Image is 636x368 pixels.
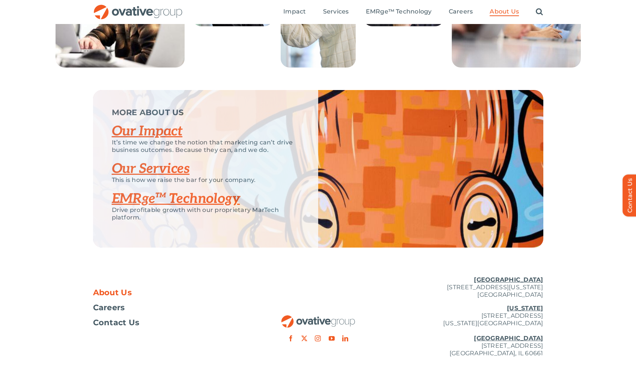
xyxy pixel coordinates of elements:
p: This is how we raise the bar for your company. [112,176,299,184]
a: linkedin [342,335,348,341]
a: Services [323,8,349,16]
p: It’s time we change the notion that marketing can’t drive business outcomes. Because they can, an... [112,139,299,154]
a: twitter [301,335,307,341]
a: Contact Us [93,319,243,326]
span: EMRge™ Technology [366,8,432,15]
u: [US_STATE] [507,305,543,312]
a: Careers [449,8,473,16]
p: Drive profitable growth with our proprietary MarTech platform. [112,206,299,221]
a: facebook [288,335,294,341]
span: Careers [93,304,125,311]
a: Our Impact [112,123,183,140]
span: Contact Us [93,319,140,326]
span: Services [323,8,349,15]
a: Careers [93,304,243,311]
span: Careers [449,8,473,15]
a: About Us [93,289,243,296]
a: EMRge™ Technology [366,8,432,16]
a: EMRge™ Technology [112,191,240,207]
a: youtube [329,335,335,341]
p: [STREET_ADDRESS][US_STATE] [GEOGRAPHIC_DATA] [393,276,543,299]
a: Our Services [112,161,190,177]
p: MORE ABOUT US [112,109,299,116]
a: instagram [315,335,321,341]
span: About Us [93,289,132,296]
a: OG_Full_horizontal_RGB [281,314,356,321]
a: Search [536,8,543,16]
a: Impact [283,8,306,16]
span: About Us [490,8,519,15]
a: OG_Full_horizontal_RGB [93,4,183,11]
a: About Us [490,8,519,16]
span: Impact [283,8,306,15]
p: [STREET_ADDRESS] [US_STATE][GEOGRAPHIC_DATA] [STREET_ADDRESS] [GEOGRAPHIC_DATA], IL 60661 [393,305,543,357]
u: [GEOGRAPHIC_DATA] [474,276,543,283]
nav: Footer Menu [93,289,243,326]
u: [GEOGRAPHIC_DATA] [474,335,543,342]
